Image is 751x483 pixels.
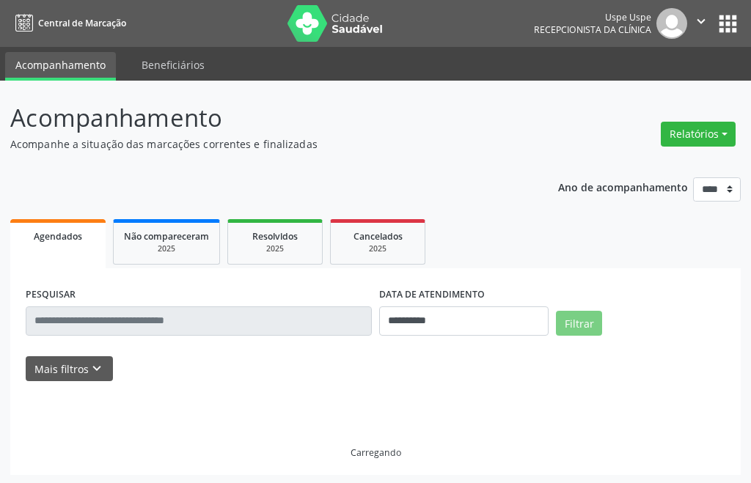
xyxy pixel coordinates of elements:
[131,52,215,78] a: Beneficiários
[26,356,113,382] button: Mais filtroskeyboard_arrow_down
[10,11,126,35] a: Central de Marcação
[34,230,82,243] span: Agendados
[687,8,715,39] button: 
[341,243,414,254] div: 2025
[556,311,602,336] button: Filtrar
[89,361,105,377] i: keyboard_arrow_down
[558,177,688,196] p: Ano de acompanhamento
[656,8,687,39] img: img
[5,52,116,81] a: Acompanhamento
[124,243,209,254] div: 2025
[534,11,651,23] div: Uspe Uspe
[252,230,298,243] span: Resolvidos
[124,230,209,243] span: Não compareceram
[38,17,126,29] span: Central de Marcação
[534,23,651,36] span: Recepcionista da clínica
[715,11,741,37] button: apps
[353,230,403,243] span: Cancelados
[661,122,736,147] button: Relatórios
[10,100,521,136] p: Acompanhamento
[10,136,521,152] p: Acompanhe a situação das marcações correntes e finalizadas
[693,13,709,29] i: 
[351,446,401,459] div: Carregando
[26,284,76,306] label: PESQUISAR
[238,243,312,254] div: 2025
[379,284,485,306] label: DATA DE ATENDIMENTO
